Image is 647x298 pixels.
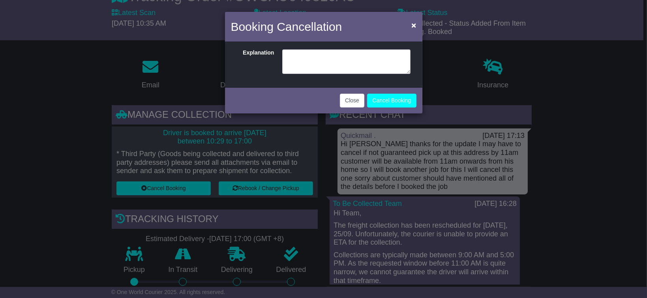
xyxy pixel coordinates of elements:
h4: Booking Cancellation [231,18,342,36]
button: Close [407,17,420,33]
label: Explanation [233,49,278,72]
span: × [411,21,416,30]
button: Cancel Booking [367,94,416,108]
button: Close [340,94,364,108]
